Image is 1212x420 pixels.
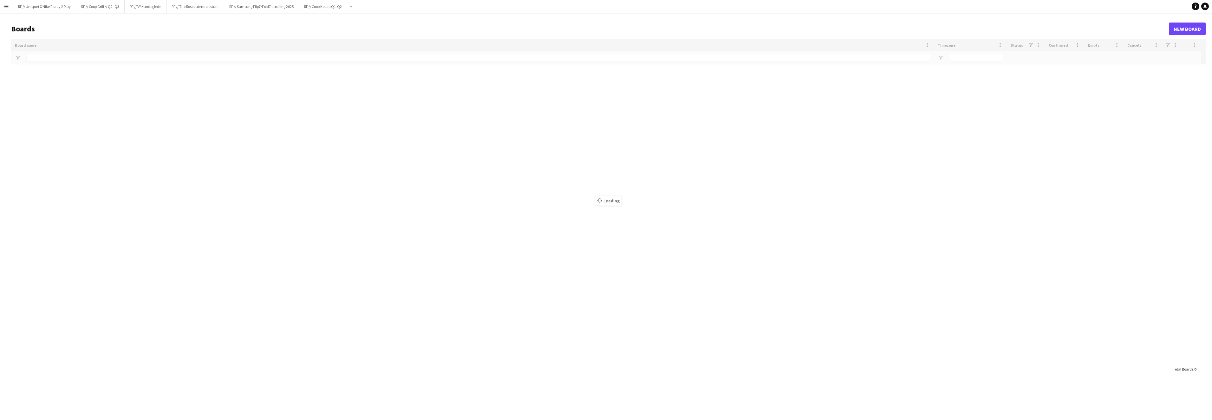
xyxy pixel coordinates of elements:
[13,0,76,13] button: RF // Unisport X Nike Ready 2 Play
[125,0,166,13] button: RF // VY Kundeglede
[1169,23,1206,35] a: New Board
[1173,363,1196,375] div: :
[166,0,224,13] button: RF // The Roses utendørsstunt
[224,0,299,13] button: RF // Samsung Flip7/Fold7 utrulling 2025
[11,24,1169,34] h1: Boards
[76,0,125,13] button: RF // Coop Grill // Q2 -Q3
[299,0,347,13] button: RF // Coop Kebab Q1-Q2
[1173,367,1193,371] span: Total Boards
[1194,367,1196,371] span: 0
[595,196,622,206] span: Loading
